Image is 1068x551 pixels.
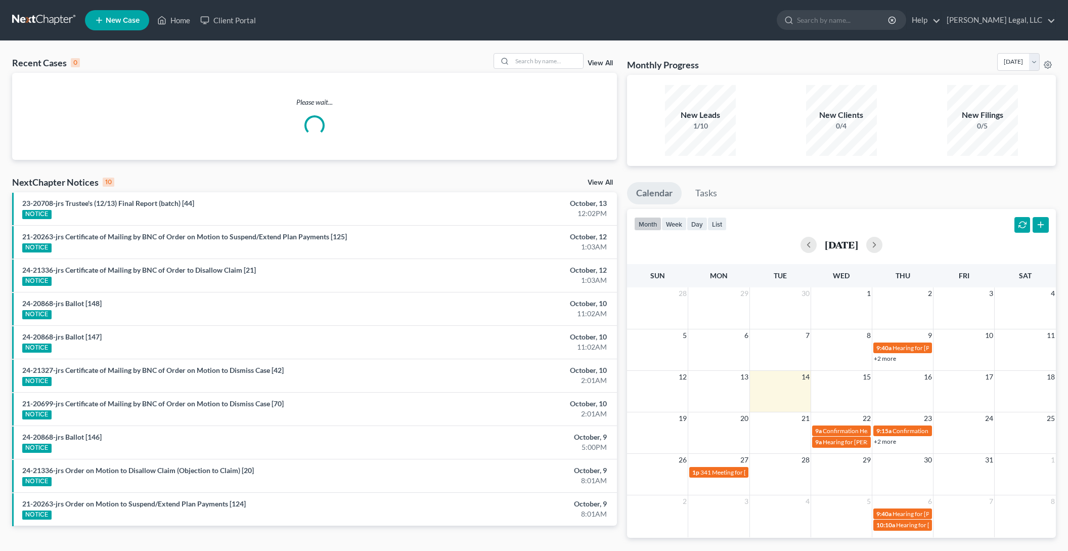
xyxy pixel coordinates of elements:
[876,344,892,352] span: 9:40a
[419,375,607,386] div: 2:01AM
[862,454,872,466] span: 29
[815,438,822,446] span: 9a
[22,266,256,274] a: 24-21336-jrs Certificate of Mailing by BNC of Order to Disallow Claim [21]
[22,210,52,219] div: NOTICE
[682,329,688,342] span: 5
[942,11,1055,29] a: [PERSON_NAME] Legal, LLC
[984,329,994,342] span: 10
[419,365,607,375] div: October, 10
[419,208,607,219] div: 12:02PM
[682,495,688,507] span: 2
[800,412,811,425] span: 21
[22,199,194,207] a: 23-20708-jrs Trustee's (12/13) Final Report (batch) [44]
[22,232,347,241] a: 21-20263-jrs Certificate of Mailing by BNC of Order on Motion to Suspend/Extend Plan Payments [125]
[627,59,699,71] h3: Monthly Progress
[419,399,607,409] div: October, 10
[588,60,613,67] a: View All
[800,371,811,383] span: 14
[893,510,1020,518] span: Hearing for [PERSON_NAME] [PERSON_NAME]
[700,469,840,476] span: 341 Meeting for [PERSON_NAME] [PERSON_NAME]
[862,371,872,383] span: 15
[419,476,607,486] div: 8:01AM
[800,287,811,300] span: 30
[678,454,688,466] span: 26
[152,11,195,29] a: Home
[22,444,52,453] div: NOTICE
[686,182,726,204] a: Tasks
[1046,371,1056,383] span: 18
[927,287,933,300] span: 2
[22,466,254,475] a: 24-21336-jrs Order on Motion to Disallow Claim (Objection to Claim) [20]
[984,371,994,383] span: 17
[22,399,284,408] a: 21-20699-jrs Certificate of Mailing by BNC of Order on Motion to Dismiss Case [70]
[650,271,665,280] span: Sun
[806,121,877,131] div: 0/4
[12,57,80,69] div: Recent Cases
[512,54,583,68] input: Search by name...
[927,495,933,507] span: 6
[419,409,607,419] div: 2:01AM
[896,521,1024,529] span: Hearing for [PERSON_NAME] [PERSON_NAME]
[106,17,140,24] span: New Case
[419,509,607,519] div: 8:01AM
[1050,454,1056,466] span: 1
[22,477,52,486] div: NOTICE
[743,329,749,342] span: 6
[22,410,52,419] div: NOTICE
[419,332,607,342] div: October, 10
[22,366,284,374] a: 24-21327-jrs Certificate of Mailing by BNC of Order on Motion to Dismiss Case [42]
[665,109,736,121] div: New Leads
[739,371,749,383] span: 13
[22,433,102,441] a: 24-20868-jrs Ballot [146]
[806,109,877,121] div: New Clients
[419,465,607,476] div: October, 9
[419,342,607,352] div: 11:02AM
[71,58,80,67] div: 0
[22,499,246,508] a: 21-20263-jrs Order on Motion to Suspend/Extend Plan Payments [124]
[774,271,787,280] span: Tue
[22,332,102,341] a: 24-20868-jrs Ballot [147]
[739,287,749,300] span: 29
[893,344,971,352] span: Hearing for [PERSON_NAME]
[12,97,617,107] p: Please wait...
[419,299,607,309] div: October, 10
[22,243,52,252] div: NOTICE
[419,432,607,442] div: October, 9
[661,217,687,231] button: week
[823,438,961,446] span: Hearing for [PERSON_NAME] and [PERSON_NAME]
[927,329,933,342] span: 9
[866,495,872,507] span: 5
[947,121,1018,131] div: 0/5
[1050,495,1056,507] span: 8
[893,427,1008,435] span: Confirmation Hearing for [PERSON_NAME]
[12,176,114,188] div: NextChapter Notices
[419,265,607,275] div: October, 12
[678,371,688,383] span: 12
[419,275,607,285] div: 1:03AM
[22,511,52,520] div: NOTICE
[876,427,892,435] span: 9:15a
[419,198,607,208] div: October, 13
[988,287,994,300] span: 3
[805,495,811,507] span: 4
[876,521,895,529] span: 10:10a
[833,271,850,280] span: Wed
[419,232,607,242] div: October, 12
[678,287,688,300] span: 28
[862,412,872,425] span: 22
[866,287,872,300] span: 1
[984,412,994,425] span: 24
[1046,412,1056,425] span: 25
[947,109,1018,121] div: New Filings
[419,499,607,509] div: October, 9
[739,412,749,425] span: 20
[678,412,688,425] span: 19
[22,277,52,286] div: NOTICE
[959,271,969,280] span: Fri
[692,469,699,476] span: 1p
[923,454,933,466] span: 30
[797,11,889,29] input: Search by name...
[739,454,749,466] span: 27
[866,329,872,342] span: 8
[22,344,52,353] div: NOTICE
